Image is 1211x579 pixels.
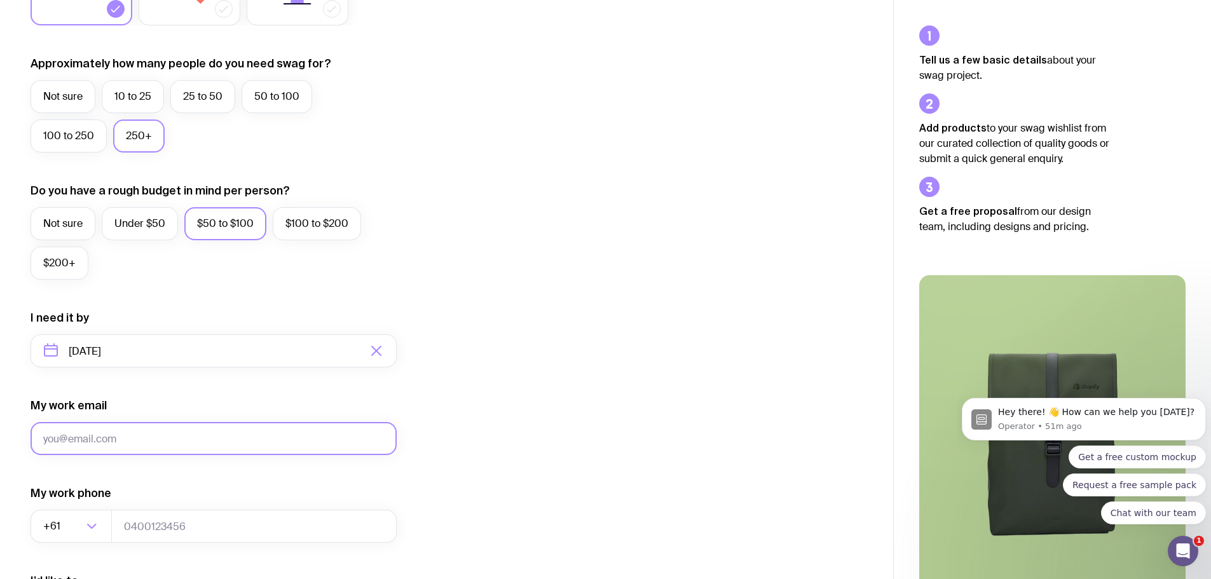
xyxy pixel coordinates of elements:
[273,207,361,240] label: $100 to $200
[957,356,1211,545] iframe: Intercom notifications message
[31,334,397,367] input: Select a target date
[31,80,95,113] label: Not sure
[919,205,1017,217] strong: Get a free proposal
[102,80,164,113] label: 10 to 25
[919,54,1047,65] strong: Tell us a few basic details
[31,422,397,455] input: you@email.com
[31,398,107,413] label: My work email
[31,119,107,153] label: 100 to 250
[31,207,95,240] label: Not sure
[31,247,88,280] label: $200+
[1168,536,1198,566] iframe: Intercom live chat
[31,510,112,543] div: Search for option
[919,122,987,133] strong: Add products
[919,203,1110,235] p: from our design team, including designs and pricing.
[43,510,63,543] span: +61
[31,310,89,325] label: I need it by
[170,80,235,113] label: 25 to 50
[242,80,312,113] label: 50 to 100
[31,486,111,501] label: My work phone
[31,56,331,71] label: Approximately how many people do you need swag for?
[1194,536,1204,546] span: 1
[113,119,165,153] label: 250+
[102,207,178,240] label: Under $50
[184,207,266,240] label: $50 to $100
[919,120,1110,167] p: to your swag wishlist from our curated collection of quality goods or submit a quick general enqu...
[111,510,397,543] input: 0400123456
[919,52,1110,83] p: about your swag project.
[31,183,290,198] label: Do you have a rough budget in mind per person?
[63,510,83,543] input: Search for option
